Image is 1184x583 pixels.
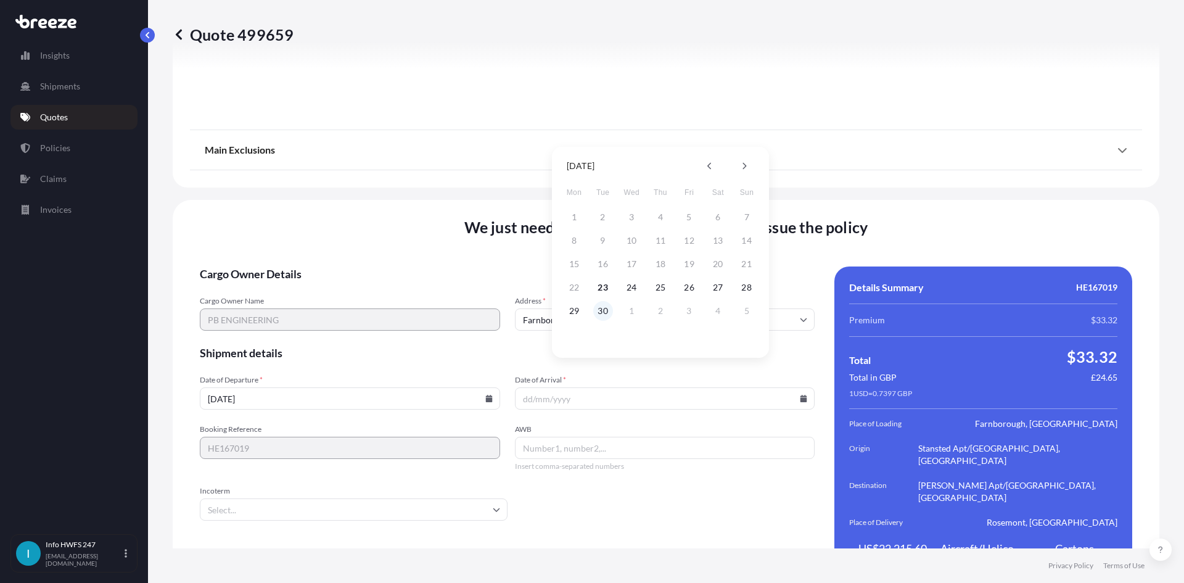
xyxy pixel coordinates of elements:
div: Main Exclusions [205,135,1127,165]
span: Total [849,354,871,366]
button: 30 [593,301,613,321]
input: dd/mm/yyyy [200,387,500,410]
button: 25 [651,278,670,297]
input: Number1, number2,... [515,437,815,459]
span: Place of Delivery [849,516,918,529]
span: Monday [563,180,585,205]
button: 4 [708,301,728,321]
span: Main Exclusions [205,144,275,156]
a: Invoices [10,197,138,222]
span: $33.32 [1067,347,1117,366]
span: Date of Departure [200,375,500,385]
button: 27 [708,278,728,297]
span: Cargo Owner Details [200,267,815,281]
button: 29 [564,301,584,321]
p: Quote 499659 [173,25,294,44]
span: Rosemont, [GEOGRAPHIC_DATA] [987,516,1117,529]
p: Shipments [40,80,80,93]
span: Address [515,296,815,306]
input: dd/mm/yyyy [515,387,815,410]
span: Destination [849,479,918,504]
p: Policies [40,142,70,154]
span: Booking Reference [200,424,500,434]
span: Total in GBP [849,371,897,384]
span: Origin [849,442,918,467]
span: US$22,215.60 [858,541,927,556]
input: Select... [200,498,508,521]
button: 28 [737,278,757,297]
input: Cargo owner address [515,308,815,331]
a: Shipments [10,74,138,99]
input: Your internal reference [200,437,500,459]
span: Cargo Owner Name [200,296,500,306]
span: Place of Loading [849,418,918,430]
div: [DATE] [567,159,594,173]
span: Thursday [649,180,672,205]
p: [EMAIL_ADDRESS][DOMAIN_NAME] [46,552,122,567]
span: Stansted Apt/[GEOGRAPHIC_DATA], [GEOGRAPHIC_DATA] [918,442,1117,467]
span: We just need a few more details before we issue the policy [464,217,868,237]
button: 5 [737,301,757,321]
span: Wednesday [620,180,643,205]
a: Quotes [10,105,138,130]
span: Incoterm [200,486,508,496]
a: Policies [10,136,138,160]
span: Saturday [707,180,729,205]
span: [PERSON_NAME] Apt/[GEOGRAPHIC_DATA], [GEOGRAPHIC_DATA] [918,479,1117,504]
span: Aircraft/Helicopters: Parts and Accessories, but excluding Aircraft Engines [940,541,1027,556]
span: Premium [849,314,885,326]
button: 1 [622,301,641,321]
span: Insert comma-separated numbers [515,461,815,471]
span: HE167019 [1076,281,1117,294]
a: Insights [10,43,138,68]
p: Claims [40,173,67,185]
span: Shipment details [200,345,815,360]
span: Details Summary [849,281,924,294]
button: 26 [680,278,699,297]
span: Date of Arrival [515,375,815,385]
span: I [27,547,30,560]
button: 2 [651,301,670,321]
span: $33.32 [1091,314,1117,326]
span: £24.65 [1091,371,1117,384]
a: Privacy Policy [1048,561,1093,571]
button: 3 [680,301,699,321]
button: 24 [622,278,641,297]
span: Friday [678,180,701,205]
span: Sunday [736,180,758,205]
p: Invoices [40,204,72,216]
span: 1 USD = 0.7397 GBP [849,389,912,399]
span: Farnborough, [GEOGRAPHIC_DATA] [975,418,1117,430]
span: AWB [515,424,815,434]
p: Insights [40,49,70,62]
span: Tuesday [592,180,614,205]
button: 23 [593,278,613,297]
p: Quotes [40,111,68,123]
a: Terms of Use [1103,561,1145,571]
span: Cartons [1055,541,1094,556]
a: Claims [10,167,138,191]
p: Info HWFS 247 [46,540,122,550]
